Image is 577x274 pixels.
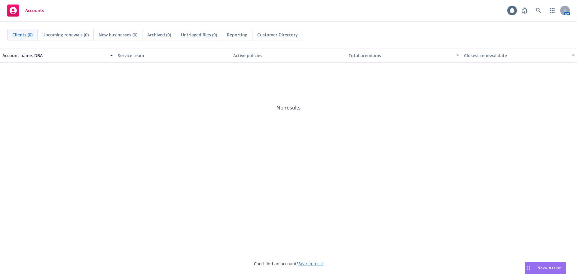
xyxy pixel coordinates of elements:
span: Clients (0) [12,32,32,38]
span: Untriaged files (0) [181,32,217,38]
div: Total premiums [349,52,453,59]
a: Accounts [5,2,47,19]
div: Service team [118,52,228,59]
a: Report a Bug [519,5,531,17]
span: Nova Assist [537,265,561,270]
div: Account name, DBA [2,52,106,59]
div: Active policies [233,52,344,59]
a: Switch app [546,5,558,17]
span: Accounts [25,8,44,13]
div: Drag to move [525,262,533,274]
span: Can't find an account? [254,260,323,267]
a: Search [533,5,545,17]
button: Active policies [231,48,346,63]
button: Service team [115,48,231,63]
span: New businesses (0) [99,32,137,38]
span: Upcoming renewals (0) [42,32,89,38]
button: Closest renewal date [462,48,577,63]
span: Reporting [227,32,247,38]
button: Nova Assist [525,262,566,274]
button: Total premiums [346,48,462,63]
a: Search for it [298,261,323,266]
span: Archived (0) [147,32,171,38]
div: Closest renewal date [464,52,568,59]
span: Customer Directory [257,32,298,38]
